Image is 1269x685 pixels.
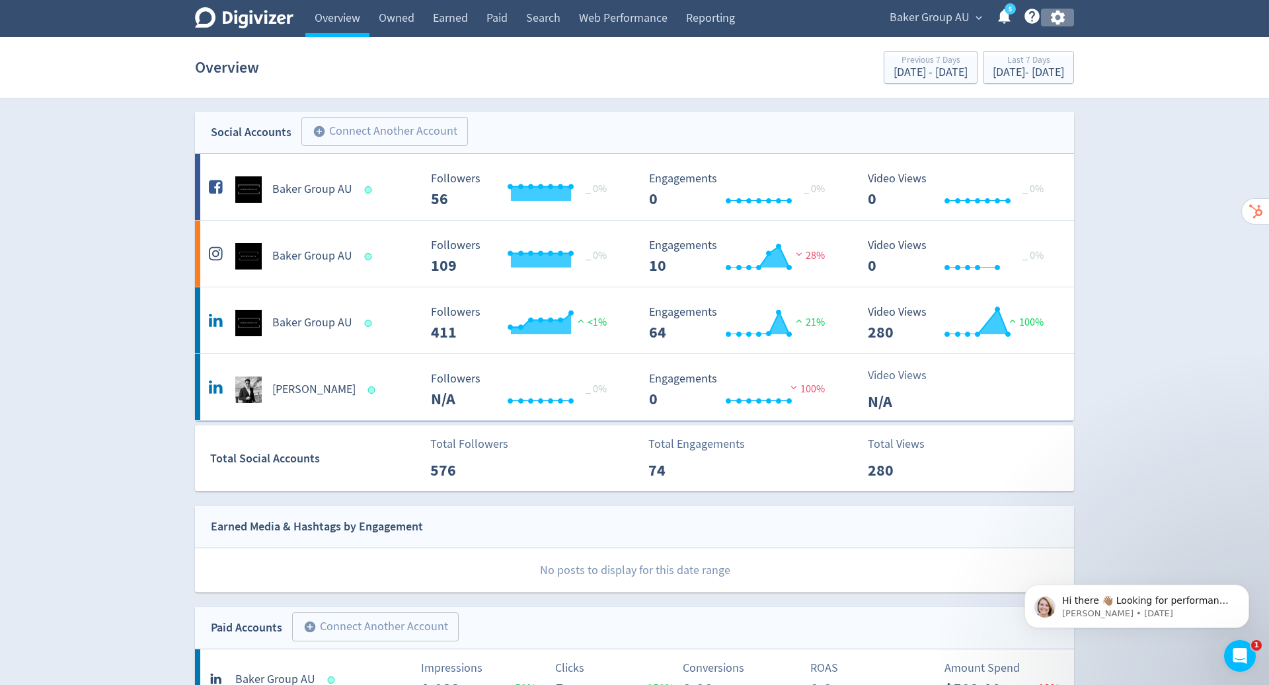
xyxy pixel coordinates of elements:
svg: Followers --- [424,373,623,408]
span: Data last synced: 4 Sep 2025, 11:47am (AEST) [328,676,339,684]
a: Baker Group AU undefinedBaker Group AU Followers --- _ 0% Followers 109 Engagements 10 Engagement... [195,221,1074,287]
h5: Baker Group AU [272,182,352,198]
div: Social Accounts [211,123,291,142]
div: Previous 7 Days [894,55,968,67]
span: 100% [1006,316,1044,329]
span: _ 0% [804,182,825,196]
p: Clicks [555,659,675,677]
span: Data last synced: 4 Sep 2025, 6:02am (AEST) [365,186,376,194]
p: Total Engagements [648,435,745,453]
span: _ 0% [1022,249,1044,262]
a: Connect Another Account [291,119,468,146]
img: negative-performance.svg [787,382,800,392]
svg: Followers --- [424,306,623,341]
svg: Engagements 0 [642,373,841,408]
a: Scott Baker undefined[PERSON_NAME] Followers --- _ 0% Followers N/A Engagements 0 Engagements 0 1... [195,354,1074,420]
span: 28% [792,249,825,262]
p: ROAS [810,659,930,677]
h1: Overview [195,46,259,89]
span: add_circle [303,620,317,633]
span: _ 0% [586,382,607,396]
button: Previous 7 Days[DATE] - [DATE] [884,51,978,84]
span: Data last synced: 4 Sep 2025, 11:01am (AEST) [365,253,376,260]
img: positive-performance.svg [792,316,806,326]
h5: Baker Group AU [272,248,352,264]
span: _ 0% [586,182,607,196]
svg: Video Views 0 [861,172,1059,207]
div: Earned Media & Hashtags by Engagement [211,517,423,536]
img: Baker Group AU undefined [235,310,262,336]
span: Data last synced: 4 Sep 2025, 1:01pm (AEST) [368,386,379,394]
img: positive-performance.svg [1006,316,1019,326]
span: Baker Group AU [890,7,970,28]
h5: [PERSON_NAME] [272,382,356,398]
button: Connect Another Account [292,612,459,641]
div: Paid Accounts [211,618,282,637]
a: Connect Another Account [282,614,459,641]
div: Total Social Accounts [210,449,421,468]
span: add_circle [313,125,326,138]
svg: Followers --- [424,172,623,207]
svg: Followers --- [424,239,623,274]
span: 1 [1251,640,1262,651]
p: Conversions [683,659,802,677]
p: 74 [648,458,724,482]
p: Impressions [421,659,541,677]
span: expand_more [973,12,985,24]
div: Last 7 Days [993,55,1064,67]
svg: Engagements 0 [642,172,841,207]
p: No posts to display for this date range [196,548,1074,593]
img: Scott Baker undefined [235,377,262,403]
iframe: Intercom notifications message [1005,557,1269,649]
img: negative-performance.svg [792,249,806,259]
img: Baker Group AU undefined [235,176,262,203]
button: Last 7 Days[DATE]- [DATE] [983,51,1074,84]
span: 21% [792,316,825,329]
span: Data last synced: 4 Sep 2025, 4:02am (AEST) [365,320,376,327]
button: Connect Another Account [301,117,468,146]
p: N/A [868,390,944,414]
p: Total Followers [430,435,508,453]
button: Baker Group AU [885,7,985,28]
p: 280 [868,458,944,482]
h5: Baker Group AU [272,315,352,331]
svg: linkedin [209,669,225,685]
span: 100% [787,382,825,396]
div: [DATE] - [DATE] [993,67,1064,79]
a: Baker Group AU undefinedBaker Group AU Followers --- <1% Followers 411 Engagements 64 Engagements... [195,287,1074,353]
span: <1% [574,316,607,329]
p: Total Views [868,435,944,453]
a: Baker Group AU undefinedBaker Group AU Followers --- _ 0% Followers 56 Engagements 0 Engagements ... [195,154,1074,220]
a: 5 [1005,3,1016,15]
iframe: Intercom live chat [1224,640,1256,672]
span: _ 0% [586,249,607,262]
p: Video Views [868,367,944,384]
img: Baker Group AU undefined [235,243,262,270]
p: Amount Spend [944,659,1064,677]
svg: Video Views 280 [861,306,1059,341]
text: 5 [1009,5,1012,14]
img: positive-performance.svg [574,316,588,326]
p: 576 [430,458,506,482]
svg: Video Views 0 [861,239,1059,274]
div: [DATE] - [DATE] [894,67,968,79]
svg: Engagements 64 [642,306,841,341]
span: _ 0% [1022,182,1044,196]
svg: Engagements 10 [642,239,841,274]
